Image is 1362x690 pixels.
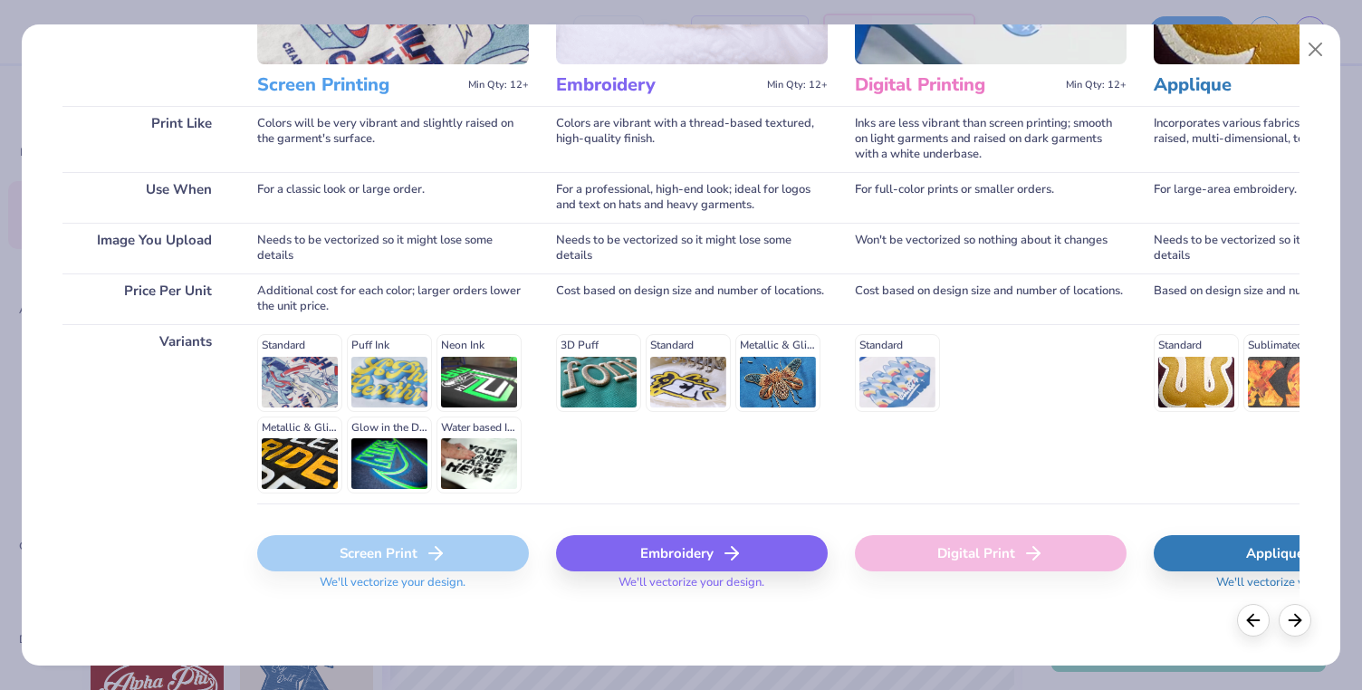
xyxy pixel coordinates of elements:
[312,575,473,601] span: We'll vectorize your design.
[556,535,828,571] div: Embroidery
[556,106,828,172] div: Colors are vibrant with a thread-based textured, high-quality finish.
[855,273,1127,324] div: Cost based on design size and number of locations.
[257,535,529,571] div: Screen Print
[556,73,760,97] h3: Embroidery
[855,106,1127,172] div: Inks are less vibrant than screen printing; smooth on light garments and raised on dark garments ...
[767,79,828,91] span: Min Qty: 12+
[855,535,1127,571] div: Digital Print
[556,223,828,273] div: Needs to be vectorized so it might lose some details
[855,223,1127,273] div: Won't be vectorized so nothing about it changes
[257,172,529,223] div: For a classic look or large order.
[611,575,772,601] span: We'll vectorize your design.
[257,273,529,324] div: Additional cost for each color; larger orders lower the unit price.
[62,324,230,503] div: Variants
[62,273,230,324] div: Price Per Unit
[62,223,230,273] div: Image You Upload
[62,106,230,172] div: Print Like
[62,172,230,223] div: Use When
[855,73,1059,97] h3: Digital Printing
[1154,73,1357,97] h3: Applique
[1299,33,1333,67] button: Close
[257,106,529,172] div: Colors will be very vibrant and slightly raised on the garment's surface.
[556,273,828,324] div: Cost based on design size and number of locations.
[257,73,461,97] h3: Screen Printing
[855,172,1127,223] div: For full-color prints or smaller orders.
[556,172,828,223] div: For a professional, high-end look; ideal for logos and text on hats and heavy garments.
[257,223,529,273] div: Needs to be vectorized so it might lose some details
[468,79,529,91] span: Min Qty: 12+
[1066,79,1127,91] span: Min Qty: 12+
